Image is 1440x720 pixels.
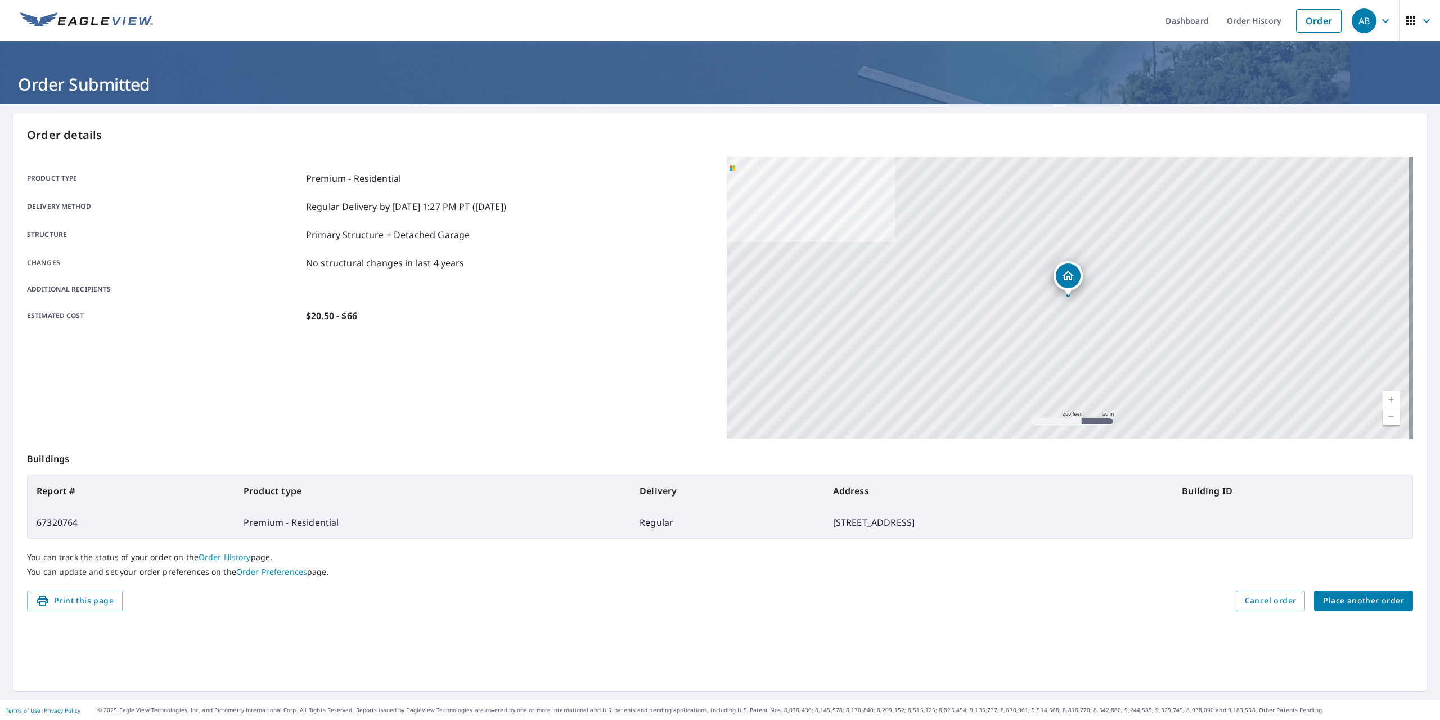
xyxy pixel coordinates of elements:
[1054,261,1083,296] div: Dropped pin, building 1, Residential property, 4701 S Long Lake Dr Portage, MI 49002
[631,507,824,538] td: Regular
[27,284,301,294] p: Additional recipients
[20,12,153,29] img: EV Logo
[6,707,80,714] p: |
[27,567,1413,577] p: You can update and set your order preferences on the page.
[27,228,301,242] p: Structure
[199,552,251,562] a: Order History
[27,309,301,323] p: Estimated cost
[97,706,1434,714] p: © 2025 Eagle View Technologies, Inc. and Pictometry International Corp. All Rights Reserved. Repo...
[306,172,401,185] p: Premium - Residential
[13,73,1426,96] h1: Order Submitted
[1352,8,1376,33] div: AB
[1314,591,1413,611] button: Place another order
[631,475,824,507] th: Delivery
[1236,591,1306,611] button: Cancel order
[27,439,1413,475] p: Buildings
[27,256,301,270] p: Changes
[44,706,80,714] a: Privacy Policy
[1323,594,1404,608] span: Place another order
[27,591,123,611] button: Print this page
[28,475,235,507] th: Report #
[27,552,1413,562] p: You can track the status of your order on the page.
[824,475,1173,507] th: Address
[1383,408,1399,425] a: Current Level 17, Zoom Out
[28,507,235,538] td: 67320764
[1245,594,1297,608] span: Cancel order
[235,507,631,538] td: Premium - Residential
[1296,9,1342,33] a: Order
[306,309,357,323] p: $20.50 - $66
[306,228,470,242] p: Primary Structure + Detached Garage
[27,172,301,185] p: Product type
[1173,475,1412,507] th: Building ID
[306,256,465,270] p: No structural changes in last 4 years
[1383,391,1399,408] a: Current Level 17, Zoom In
[6,706,40,714] a: Terms of Use
[27,127,1413,144] p: Order details
[27,200,301,213] p: Delivery method
[824,507,1173,538] td: [STREET_ADDRESS]
[235,475,631,507] th: Product type
[236,566,307,577] a: Order Preferences
[306,200,506,213] p: Regular Delivery by [DATE] 1:27 PM PT ([DATE])
[36,594,114,608] span: Print this page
